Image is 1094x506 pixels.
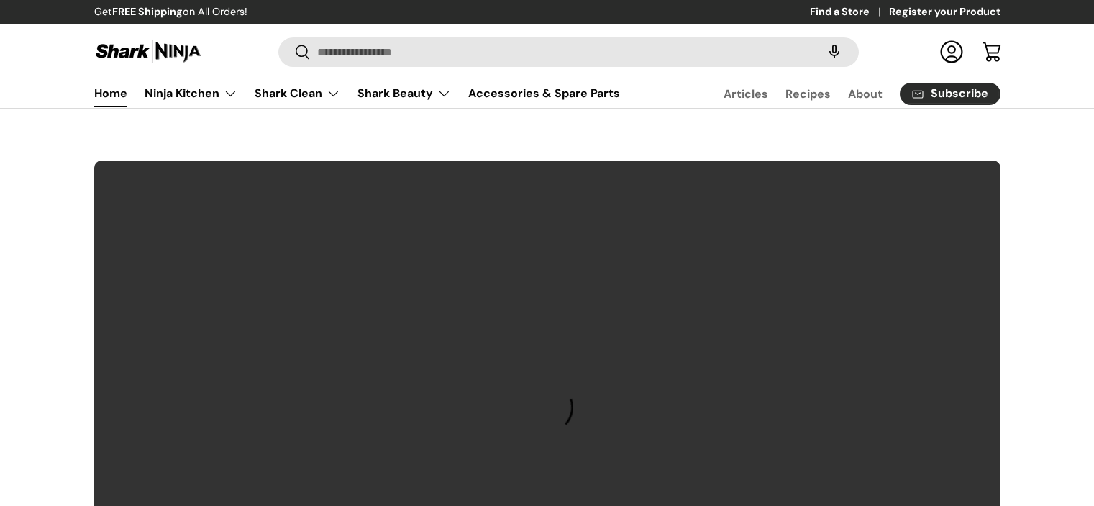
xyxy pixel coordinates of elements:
summary: Shark Beauty [349,79,460,108]
a: Articles [724,80,768,108]
summary: Shark Clean [246,79,349,108]
p: Get on All Orders! [94,4,247,20]
summary: Ninja Kitchen [136,79,246,108]
strong: FREE Shipping [112,5,183,18]
speech-search-button: Search by voice [811,36,857,68]
a: Recipes [785,80,831,108]
a: Register your Product [889,4,1000,20]
nav: Primary [94,79,620,108]
a: Shark Clean [255,79,340,108]
img: Shark Ninja Philippines [94,37,202,65]
a: Ninja Kitchen [145,79,237,108]
a: Find a Store [810,4,889,20]
nav: Secondary [689,79,1000,108]
a: Shark Beauty [357,79,451,108]
a: About [848,80,883,108]
a: Home [94,79,127,107]
a: Accessories & Spare Parts [468,79,620,107]
span: Subscribe [931,88,988,99]
a: Subscribe [900,83,1000,105]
